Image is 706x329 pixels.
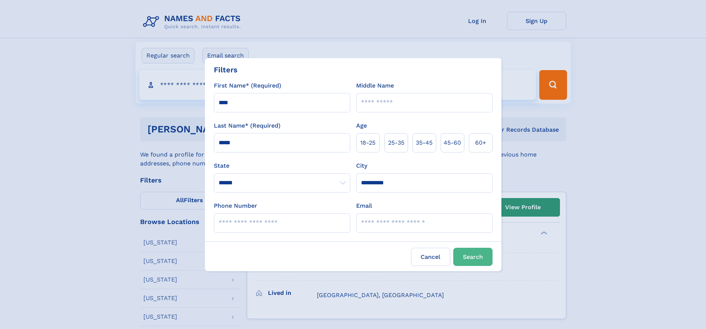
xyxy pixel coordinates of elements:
button: Search [453,248,493,266]
label: Cancel [411,248,450,266]
div: Filters [214,64,238,75]
label: City [356,161,367,170]
label: Last Name* (Required) [214,121,281,130]
span: 35‑45 [416,138,432,147]
span: 25‑35 [388,138,404,147]
span: 60+ [475,138,486,147]
span: 18‑25 [360,138,375,147]
label: Email [356,201,372,210]
label: Middle Name [356,81,394,90]
label: State [214,161,350,170]
label: Phone Number [214,201,257,210]
label: First Name* (Required) [214,81,281,90]
label: Age [356,121,367,130]
span: 45‑60 [444,138,461,147]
